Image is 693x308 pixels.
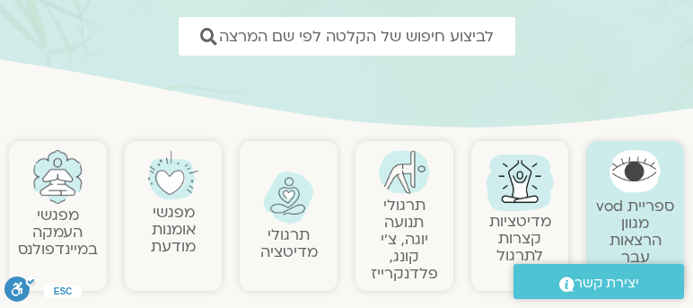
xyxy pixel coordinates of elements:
a: לביצוע חיפוש של הקלטה לפי שם המרצה [179,17,515,56]
a: ספריית vodמגוון הרצאות עבר [596,196,674,268]
span: לביצוע חיפוש של הקלטה לפי שם המרצה [219,28,494,45]
a: מפגשיאומנות מודעת [151,202,196,257]
a: מפגשיהעמקה במיינדפולנס [18,205,98,260]
a: יצירת קשר [513,264,684,299]
a: מדיטציות קצרות לתרגול [489,211,551,266]
a: תרגולימדיטציה [260,224,318,262]
span: יצירת קשר [575,271,639,295]
a: תרגולי תנועהיוגה, צ׳י קונג, פלדנקרייז [371,195,438,284]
